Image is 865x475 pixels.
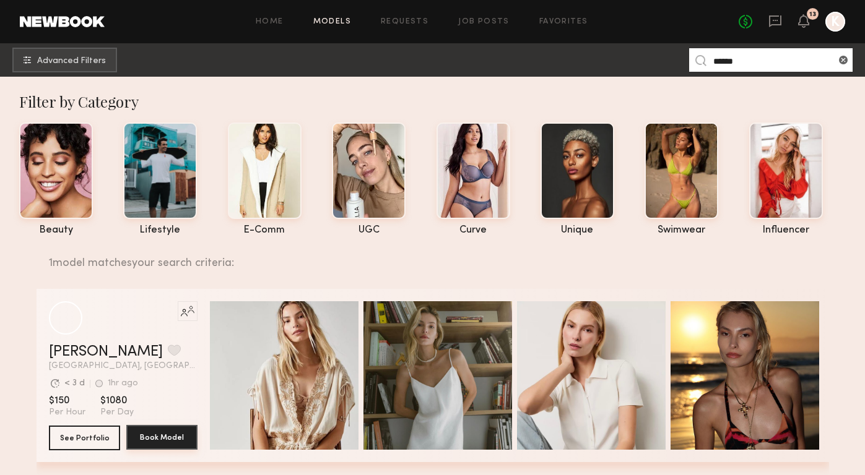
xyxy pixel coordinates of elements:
button: See Portfolio [49,426,120,450]
div: lifestyle [123,225,197,236]
div: Filter by Category [19,92,858,111]
span: [GEOGRAPHIC_DATA], [GEOGRAPHIC_DATA] [49,362,198,370]
div: UGC [332,225,406,236]
a: Book Model [126,426,198,450]
a: Models [313,18,351,26]
a: Requests [381,18,428,26]
span: $150 [49,395,85,407]
div: beauty [19,225,93,236]
button: Advanced Filters [12,48,117,72]
div: curve [437,225,510,236]
div: 13 [809,11,816,18]
a: K [825,12,845,32]
div: 1hr ago [108,379,138,388]
a: [PERSON_NAME] [49,344,163,359]
a: Home [256,18,284,26]
div: swimwear [645,225,718,236]
div: < 3 d [64,379,85,388]
div: 1 model matches your search criteria: [49,243,819,269]
a: Job Posts [458,18,510,26]
button: Book Model [126,425,198,450]
span: $1080 [100,395,134,407]
span: Per Day [100,407,134,418]
div: e-comm [228,225,302,236]
div: unique [541,225,614,236]
div: influencer [749,225,823,236]
a: Favorites [539,18,588,26]
span: Per Hour [49,407,85,418]
span: Advanced Filters [37,57,106,66]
